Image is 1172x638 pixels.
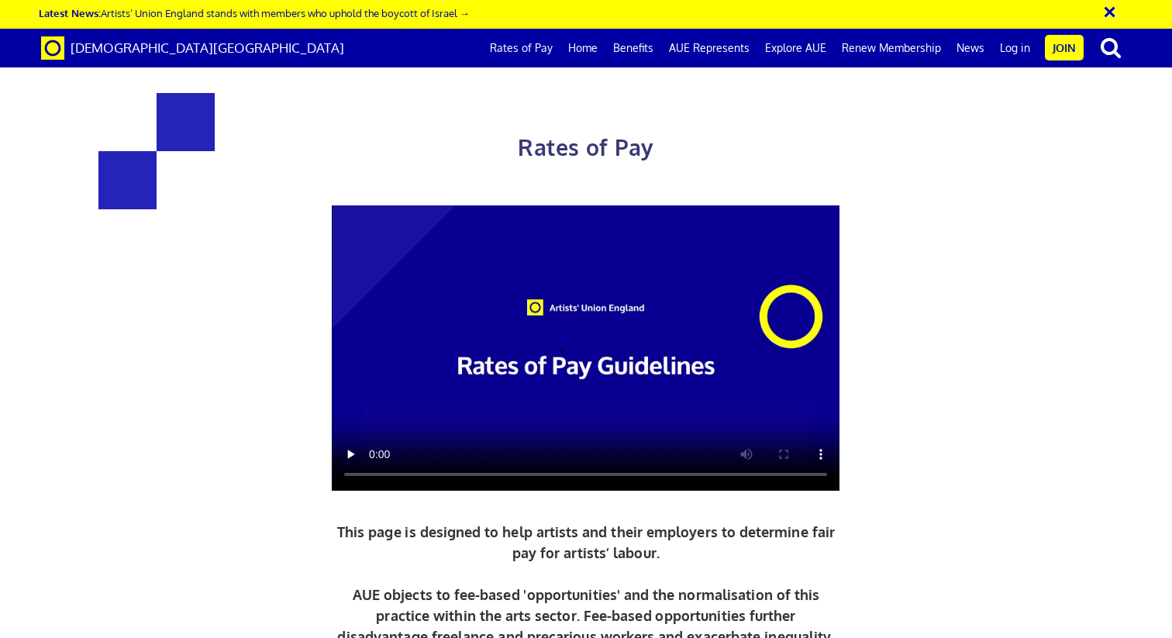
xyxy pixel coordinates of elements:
a: Benefits [605,29,661,67]
a: Explore AUE [757,29,834,67]
a: Rates of Pay [482,29,560,67]
a: Latest News:Artists’ Union England stands with members who uphold the boycott of Israel → [39,6,470,19]
button: search [1087,31,1135,64]
a: Renew Membership [834,29,949,67]
a: News [949,29,992,67]
span: [DEMOGRAPHIC_DATA][GEOGRAPHIC_DATA] [71,40,344,56]
a: AUE Represents [661,29,757,67]
strong: Latest News: [39,6,101,19]
span: Rates of Pay [518,133,653,161]
a: Join [1045,35,1084,60]
a: Log in [992,29,1038,67]
a: Brand [DEMOGRAPHIC_DATA][GEOGRAPHIC_DATA] [29,29,356,67]
a: Home [560,29,605,67]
